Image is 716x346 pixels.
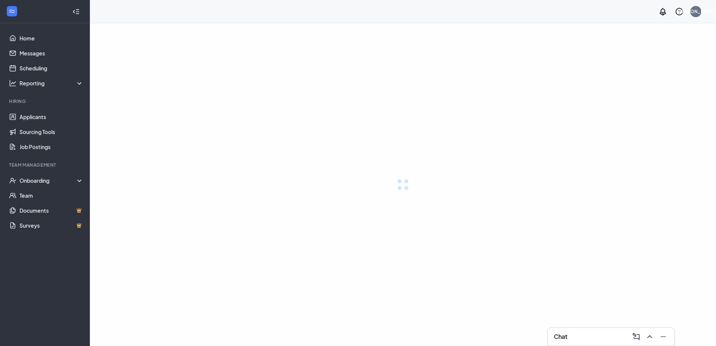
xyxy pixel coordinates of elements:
[656,331,668,343] button: Minimize
[9,162,82,168] div: Team Management
[9,177,16,184] svg: UserCheck
[72,8,80,15] svg: Collapse
[19,46,84,61] a: Messages
[8,7,16,15] svg: WorkstreamLogo
[19,188,84,203] a: Team
[675,7,684,16] svg: QuestionInfo
[645,332,654,341] svg: ChevronUp
[659,332,668,341] svg: Minimize
[658,7,667,16] svg: Notifications
[629,331,641,343] button: ComposeMessage
[19,218,84,233] a: SurveysCrown
[677,8,715,15] div: [PERSON_NAME]
[9,79,16,87] svg: Analysis
[19,177,84,184] div: Onboarding
[9,98,82,104] div: Hiring
[19,31,84,46] a: Home
[632,332,641,341] svg: ComposeMessage
[643,331,655,343] button: ChevronUp
[19,139,84,154] a: Job Postings
[19,124,84,139] a: Sourcing Tools
[19,61,84,76] a: Scheduling
[554,333,567,341] h3: Chat
[19,203,84,218] a: DocumentsCrown
[19,109,84,124] a: Applicants
[19,79,84,87] div: Reporting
